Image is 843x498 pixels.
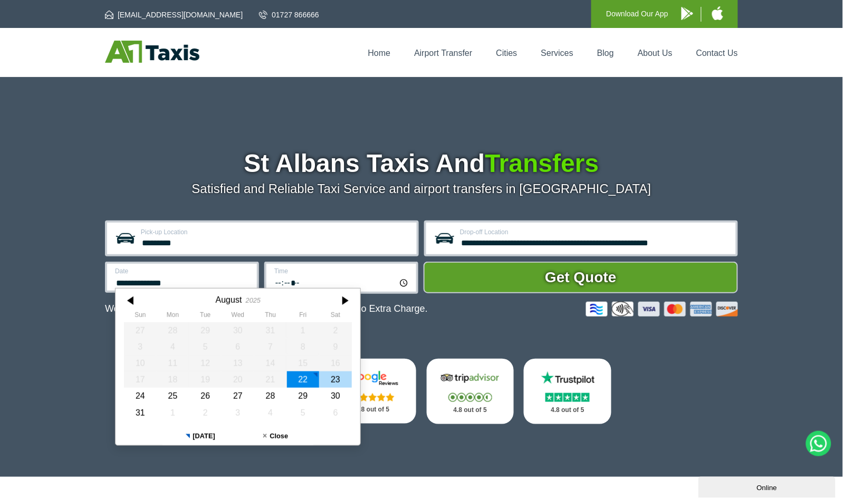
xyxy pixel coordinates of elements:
[460,229,730,235] label: Drop-off Location
[105,9,243,20] a: [EMAIL_ADDRESS][DOMAIN_NAME]
[341,370,405,386] img: Google
[254,311,287,322] th: Thursday
[351,393,395,401] img: Stars
[287,405,320,421] div: 05 September 2025
[638,49,673,58] a: About Us
[319,339,352,355] div: 09 August 2025
[541,49,573,58] a: Services
[259,9,319,20] a: 01727 866666
[287,355,320,371] div: 15 August 2025
[157,355,189,371] div: 11 August 2025
[222,405,254,421] div: 03 September 2025
[319,405,352,421] div: 06 September 2025
[189,405,222,421] div: 02 September 2025
[597,49,614,58] a: Blog
[524,359,611,424] a: Trustpilot Stars 4.8 out of 5
[124,311,157,322] th: Sunday
[254,388,287,404] div: 28 August 2025
[189,322,222,339] div: 29 July 2025
[682,7,693,20] img: A1 Taxis Android App
[115,268,251,274] label: Date
[124,405,157,421] div: 31 August 2025
[319,371,352,388] div: 23 August 2025
[246,296,261,304] div: 2025
[606,7,668,21] p: Download Our App
[222,371,254,388] div: 20 August 2025
[238,427,313,445] button: Close
[287,371,320,388] div: 22 August 2025
[414,49,472,58] a: Airport Transfer
[124,339,157,355] div: 03 August 2025
[124,322,157,339] div: 27 July 2025
[545,393,590,402] img: Stars
[189,371,222,388] div: 19 August 2025
[535,404,600,417] p: 4.8 out of 5
[222,311,254,322] th: Wednesday
[427,359,514,424] a: Tripadvisor Stars 4.8 out of 5
[274,268,410,274] label: Time
[448,393,492,402] img: Stars
[189,311,222,322] th: Tuesday
[319,355,352,371] div: 16 August 2025
[586,302,738,317] img: Credit And Debit Cards
[124,388,157,404] div: 24 August 2025
[712,6,723,20] img: A1 Taxis iPhone App
[157,322,189,339] div: 28 July 2025
[216,295,242,305] div: August
[189,388,222,404] div: 26 August 2025
[222,339,254,355] div: 06 August 2025
[319,388,352,404] div: 30 August 2025
[254,405,287,421] div: 04 September 2025
[157,371,189,388] div: 18 August 2025
[254,322,287,339] div: 31 July 2025
[124,355,157,371] div: 10 August 2025
[307,303,428,314] span: The Car at No Extra Charge.
[287,339,320,355] div: 08 August 2025
[254,339,287,355] div: 07 August 2025
[254,371,287,388] div: 21 August 2025
[105,151,738,176] h1: St Albans Taxis And
[124,371,157,388] div: 17 August 2025
[287,322,320,339] div: 01 August 2025
[105,181,738,196] p: Satisfied and Reliable Taxi Service and airport transfers in [GEOGRAPHIC_DATA]
[157,388,189,404] div: 25 August 2025
[319,311,352,322] th: Saturday
[424,262,738,293] button: Get Quote
[341,403,405,416] p: 4.8 out of 5
[222,388,254,404] div: 27 August 2025
[438,370,502,386] img: Tripadvisor
[496,49,518,58] a: Cities
[162,427,238,445] button: [DATE]
[189,355,222,371] div: 12 August 2025
[698,475,838,498] iframe: chat widget
[157,311,189,322] th: Monday
[536,370,599,386] img: Trustpilot
[141,229,410,235] label: Pick-up Location
[696,49,738,58] a: Contact Us
[222,322,254,339] div: 30 July 2025
[157,339,189,355] div: 04 August 2025
[287,388,320,404] div: 29 August 2025
[105,303,428,314] p: We Now Accept Card & Contactless Payment In
[319,322,352,339] div: 02 August 2025
[157,405,189,421] div: 01 September 2025
[105,41,199,63] img: A1 Taxis St Albans LTD
[254,355,287,371] div: 14 August 2025
[189,339,222,355] div: 05 August 2025
[329,359,417,424] a: Google Stars 4.8 out of 5
[222,355,254,371] div: 13 August 2025
[287,311,320,322] th: Friday
[485,149,599,177] span: Transfers
[438,404,503,417] p: 4.8 out of 5
[368,49,391,58] a: Home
